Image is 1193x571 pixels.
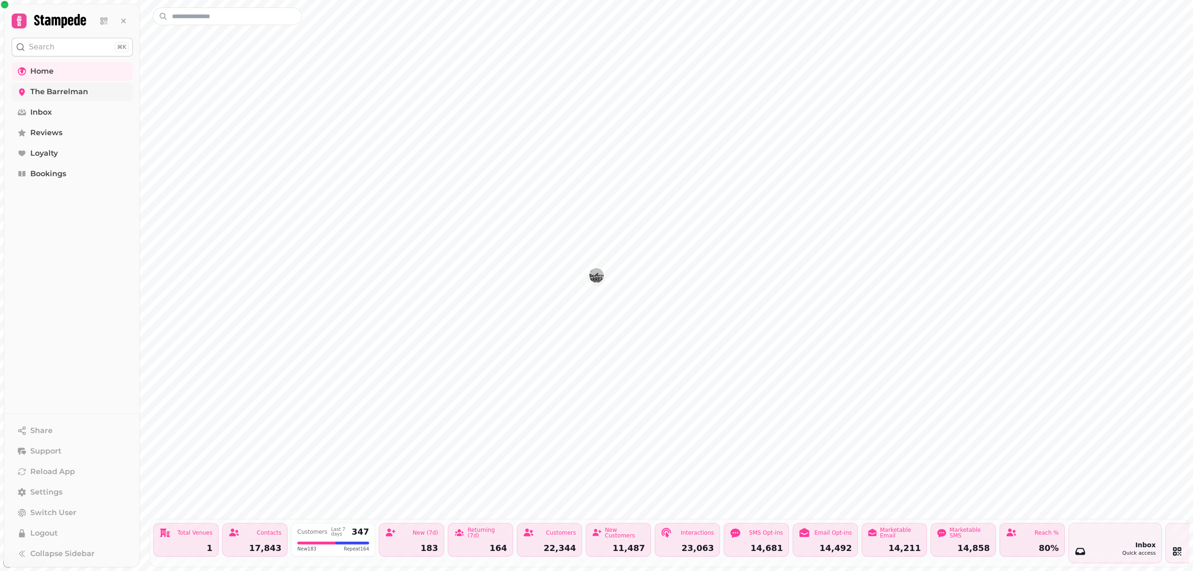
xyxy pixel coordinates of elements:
a: The Barrelman [12,83,133,101]
a: Reviews [12,124,133,142]
div: 164 [454,544,507,552]
div: Reach % [1035,530,1059,536]
button: Reload App [12,462,133,481]
button: Support [12,442,133,461]
div: 347 [351,528,369,536]
div: 17,843 [228,544,281,552]
button: InboxQuick access [1069,523,1162,563]
div: 14,211 [868,544,921,552]
div: Last 7 days [331,527,348,537]
button: The Barrelman [589,268,604,283]
span: Repeat 164 [344,545,369,552]
button: Logout [12,524,133,543]
button: Search⌘K [12,38,133,56]
div: New Customers [605,527,645,538]
div: 1 [159,544,213,552]
div: Interactions [681,530,714,536]
span: Switch User [30,507,76,518]
span: The Barrelman [30,86,88,97]
div: Customers [546,530,576,536]
div: Total Venues [178,530,213,536]
div: Quick access [1122,550,1156,557]
div: 23,063 [661,544,714,552]
div: Email Opt-ins [815,530,852,536]
div: 80% [1006,544,1059,552]
a: Inbox [12,103,133,122]
button: Switch User [12,503,133,522]
div: Customers [297,529,328,535]
div: New (7d) [412,530,438,536]
div: 22,344 [523,544,576,552]
span: New 183 [297,545,316,552]
a: Loyalty [12,144,133,163]
div: Contacts [257,530,281,536]
span: Share [30,425,53,436]
div: 11,487 [592,544,645,552]
span: Loyalty [30,148,58,159]
div: 14,492 [799,544,852,552]
div: SMS Opt-ins [749,530,783,536]
a: Settings [12,483,133,502]
span: Bookings [30,168,66,179]
a: Home [12,62,133,81]
button: Collapse Sidebar [12,544,133,563]
div: Marketable Email [880,527,921,538]
div: Returning (7d) [467,527,507,538]
span: Logout [30,528,58,539]
div: 14,858 [937,544,990,552]
div: Marketable SMS [950,527,990,538]
span: Settings [30,487,62,498]
p: Search [29,41,55,53]
a: Bookings [12,165,133,183]
span: Home [30,66,54,77]
span: Reviews [30,127,62,138]
span: Inbox [30,107,52,118]
div: Inbox [1122,540,1156,550]
div: 14,681 [730,544,783,552]
div: Map marker [589,268,604,286]
span: Reload App [30,466,75,477]
span: Collapse Sidebar [30,548,95,559]
div: 183 [385,544,438,552]
div: ⌘K [115,42,129,52]
button: Share [12,421,133,440]
span: Support [30,446,62,457]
